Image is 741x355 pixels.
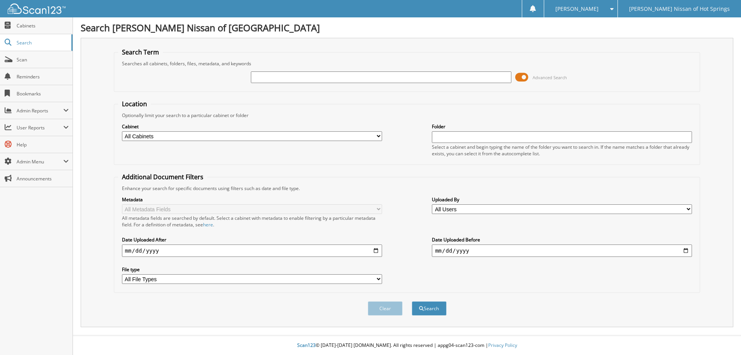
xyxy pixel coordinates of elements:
span: User Reports [17,124,63,131]
span: Admin Menu [17,158,63,165]
legend: Search Term [118,48,163,56]
h1: Search [PERSON_NAME] Nissan of [GEOGRAPHIC_DATA] [81,21,733,34]
label: Cabinet [122,123,382,130]
input: end [432,245,692,257]
label: Metadata [122,196,382,203]
iframe: Chat Widget [702,318,741,355]
span: Scan [17,56,69,63]
span: Search [17,39,68,46]
div: Searches all cabinets, folders, files, metadata, and keywords [118,60,696,67]
button: Search [412,301,447,316]
img: scan123-logo-white.svg [8,3,66,14]
span: Admin Reports [17,107,63,114]
div: Optionally limit your search to a particular cabinet or folder [118,112,696,119]
a: here [203,221,213,228]
span: Bookmarks [17,90,69,97]
div: All metadata fields are searched by default. Select a cabinet with metadata to enable filtering b... [122,215,382,228]
div: Select a cabinet and begin typing the name of the folder you want to search in. If the name match... [432,144,692,157]
label: Date Uploaded Before [432,236,692,243]
span: [PERSON_NAME] [555,7,599,11]
label: Folder [432,123,692,130]
span: Advanced Search [533,75,567,80]
label: Uploaded By [432,196,692,203]
input: start [122,245,382,257]
span: Reminders [17,73,69,80]
label: File type [122,266,382,273]
legend: Additional Document Filters [118,173,207,181]
div: © [DATE]-[DATE] [DOMAIN_NAME]. All rights reserved | appg04-scan123-com | [73,336,741,355]
div: Enhance your search for specific documents using filters such as date and file type. [118,185,696,192]
span: Help [17,141,69,148]
legend: Location [118,100,151,108]
span: Announcements [17,175,69,182]
label: Date Uploaded After [122,236,382,243]
button: Clear [368,301,403,316]
span: [PERSON_NAME] Nissan of Hot Springs [629,7,730,11]
span: Scan123 [297,342,316,348]
a: Privacy Policy [488,342,517,348]
span: Cabinets [17,22,69,29]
